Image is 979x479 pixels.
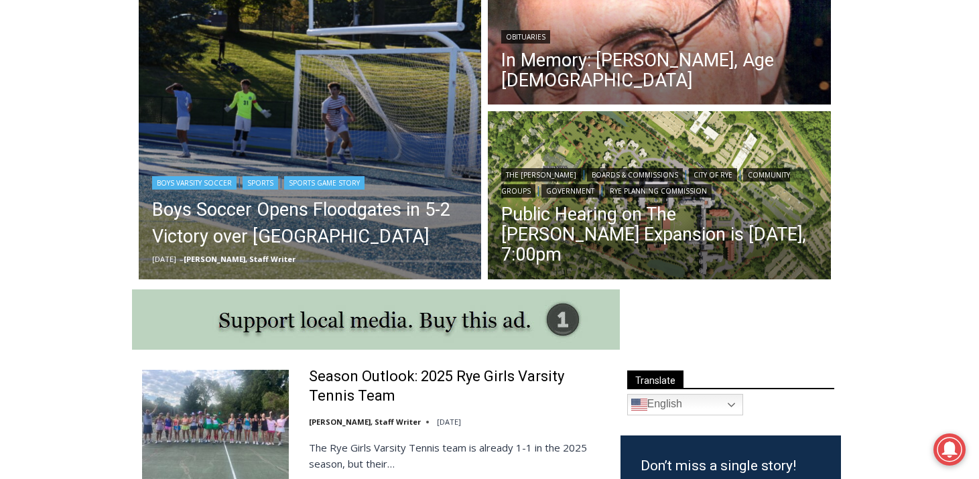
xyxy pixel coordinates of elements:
[338,1,633,130] div: "[PERSON_NAME] and I covered the [DATE] Parade, which was a really eye opening experience as I ha...
[243,176,278,190] a: Sports
[689,168,737,182] a: City of Rye
[184,254,296,264] a: [PERSON_NAME], Staff Writer
[627,394,743,415] a: English
[309,439,603,472] p: The Rye Girls Varsity Tennis team is already 1-1 in the 2025 season, but their…
[488,111,831,283] a: Read More Public Hearing on The Osborn Expansion is Tuesday, 7:00pm
[309,367,603,405] a: Season Outlook: 2025 Rye Girls Varsity Tennis Team
[501,168,581,182] a: The [PERSON_NAME]
[152,176,237,190] a: Boys Varsity Soccer
[501,165,818,198] div: | | | | |
[284,176,365,190] a: Sports Game Story
[152,196,468,250] a: Boys Soccer Opens Floodgates in 5-2 Victory over [GEOGRAPHIC_DATA]
[180,254,184,264] span: –
[627,370,683,389] span: Translate
[437,417,461,427] time: [DATE]
[132,289,620,350] img: support local media, buy this ad
[138,84,197,160] div: "the precise, almost orchestrated movements of cutting and assembling sushi and [PERSON_NAME] mak...
[152,254,176,264] time: [DATE]
[309,417,421,427] a: [PERSON_NAME], Staff Writer
[501,50,818,90] a: In Memory: [PERSON_NAME], Age [DEMOGRAPHIC_DATA]
[152,174,468,190] div: | |
[587,168,683,182] a: Boards & Commissions
[488,111,831,283] img: (PHOTO: Illustrative plan of The Osborn's proposed site plan from the July 10, 2025 planning comm...
[501,204,818,265] a: Public Hearing on The [PERSON_NAME] Expansion is [DATE], 7:00pm
[605,184,712,198] a: Rye Planning Commission
[641,456,821,477] h3: Don’t miss a single story!
[541,184,599,198] a: Government
[350,133,621,163] span: Intern @ [DOMAIN_NAME]
[4,138,131,189] span: Open Tues. - Sun. [PHONE_NUMBER]
[501,30,550,44] a: Obituaries
[1,135,135,167] a: Open Tues. - Sun. [PHONE_NUMBER]
[631,397,647,413] img: en
[322,130,649,167] a: Intern @ [DOMAIN_NAME]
